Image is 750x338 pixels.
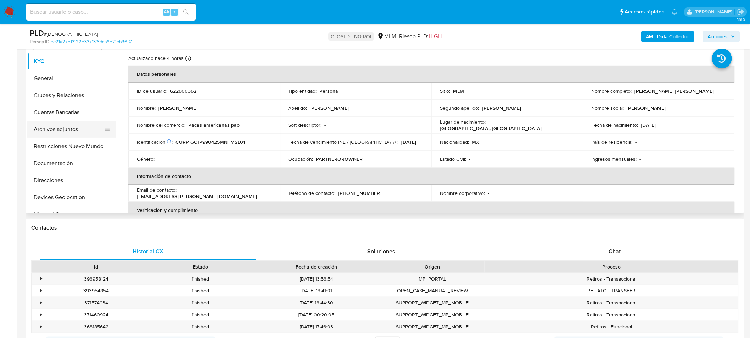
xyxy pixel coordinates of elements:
div: Origen [385,263,480,270]
a: Salir [737,8,745,16]
span: HIGH [429,32,442,40]
b: Person ID [30,39,49,45]
div: finished [148,297,252,309]
div: • [40,299,42,306]
p: [PERSON_NAME] [310,105,349,111]
div: PF - ATO - TRANSFER [485,285,738,297]
p: Nombre : [137,105,156,111]
div: OPEN_CASE_MANUAL_REVIEW [380,285,485,297]
input: Buscar usuario o caso... [26,7,196,17]
p: Nombre social : [592,105,624,111]
div: 393958124 [44,273,148,285]
span: s [173,9,175,15]
button: AML Data Collector [641,31,694,42]
div: • [40,323,42,330]
p: Nombre completo : [592,88,632,94]
p: [PHONE_NUMBER] [338,190,382,196]
p: [PERSON_NAME] [482,105,521,111]
p: Género : [137,156,155,162]
div: Retiros - Transaccional [485,297,738,309]
p: [PERSON_NAME] [PERSON_NAME] [635,88,714,94]
p: Sitio : [440,88,450,94]
div: [DATE] 13:41:01 [252,285,380,297]
p: 622600362 [170,88,196,94]
button: Documentación [27,155,116,172]
span: Alt [164,9,169,15]
div: • [40,276,42,282]
div: Id [49,263,143,270]
button: Restricciones Nuevo Mundo [27,138,116,155]
p: MLM [453,88,464,94]
p: Nombre del comercio : [137,122,185,128]
p: Teléfono de contacto : [289,190,336,196]
p: [PERSON_NAME] [627,105,666,111]
p: Email de contacto : [137,187,177,193]
div: • [40,287,42,294]
div: SUPPORT_WIDGET_MP_MOBILE [380,321,485,333]
p: - [325,122,326,128]
p: Nombre corporativo : [440,190,485,196]
div: [DATE] 13:44:30 [252,297,380,309]
span: Chat [609,247,621,255]
p: - [488,190,489,196]
button: Acciones [703,31,740,42]
p: Ingresos mensuales : [592,156,637,162]
h1: Contactos [31,224,739,231]
p: - [636,139,637,145]
span: Soluciones [368,247,396,255]
p: ID de usuario : [137,88,167,94]
div: [DATE] 00:20:05 [252,309,380,321]
div: 393954854 [44,285,148,297]
a: ee21a27513122533713f6dcb6521bb96 [51,39,132,45]
div: Retiros - Funcional [485,321,738,333]
b: PLD [30,27,44,39]
div: SUPPORT_WIDGET_MP_MOBILE [380,297,485,309]
p: País de residencia : [592,139,633,145]
div: finished [148,273,252,285]
p: Ocupación : [289,156,313,162]
p: MX [472,139,479,145]
button: search-icon [179,7,193,17]
div: finished [148,285,252,297]
div: Fecha de creación [257,263,375,270]
p: Apellido : [289,105,307,111]
span: 3.160.1 [737,17,746,22]
div: 371574934 [44,297,148,309]
p: Tipo entidad : [289,88,317,94]
div: Retiros - Transaccional [485,273,738,285]
div: [DATE] 17:46:03 [252,321,380,333]
span: Riesgo PLD: [399,33,442,40]
div: Retiros - Transaccional [485,309,738,321]
p: [DATE] [402,139,416,145]
p: PARTNEROROWNER [316,156,363,162]
button: Cruces y Relaciones [27,87,116,104]
span: Accesos rápidos [625,8,665,16]
button: Archivos adjuntos [27,121,110,138]
p: Soft descriptor : [289,122,322,128]
button: KYC [27,53,116,70]
div: [DATE] 13:53:54 [252,273,380,285]
b: AML Data Collector [646,31,689,42]
p: Fecha de vencimiento INE / [GEOGRAPHIC_DATA] : [289,139,399,145]
p: [EMAIL_ADDRESS][PERSON_NAME][DOMAIN_NAME] [137,193,257,199]
div: finished [148,309,252,321]
p: F [157,156,160,162]
div: MLM [377,33,396,40]
p: CURP GOIP990425MNTMSL01 [175,139,245,145]
span: Acciones [708,31,728,42]
p: Persona [320,88,338,94]
p: CLOSED - NO ROI [328,32,374,41]
div: MP_PORTAL [380,273,485,285]
button: Devices Geolocation [27,189,116,206]
th: Información de contacto [128,168,735,185]
div: 368185642 [44,321,148,333]
p: Nacionalidad : [440,139,469,145]
span: # [DEMOGRAPHIC_DATA] [44,30,98,38]
button: Historial Casos [27,206,116,223]
a: Notificaciones [672,9,678,15]
p: Pacas americanas pao [188,122,240,128]
th: Verificación y cumplimiento [128,202,735,219]
button: General [27,70,116,87]
p: fernando.ftapiamartinez@mercadolibre.com.mx [695,9,735,15]
p: Estado Civil : [440,156,466,162]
